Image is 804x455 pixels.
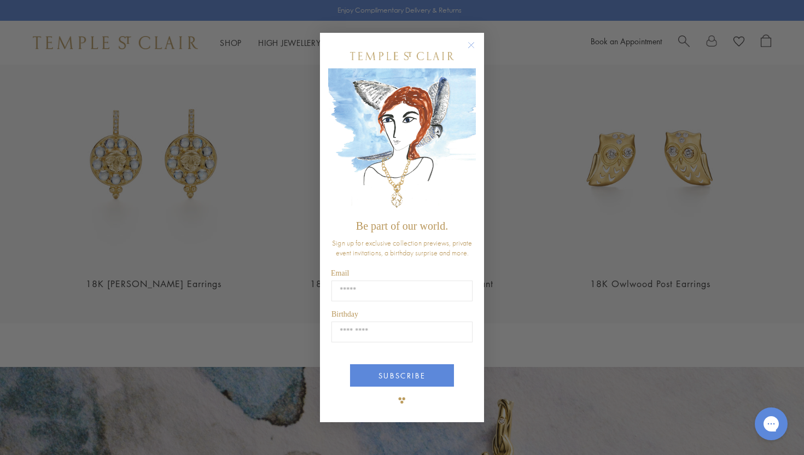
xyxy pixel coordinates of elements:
input: Email [331,281,473,301]
span: Email [331,269,349,277]
iframe: Gorgias live chat messenger [749,404,793,444]
span: Sign up for exclusive collection previews, private event invitations, a birthday surprise and more. [332,238,472,258]
span: Birthday [331,310,358,318]
button: Close dialog [470,44,483,57]
img: c4a9eb12-d91a-4d4a-8ee0-386386f4f338.jpeg [328,68,476,214]
span: Be part of our world. [356,220,448,232]
button: SUBSCRIBE [350,364,454,387]
img: Temple St. Clair [350,52,454,60]
img: TSC [391,389,413,411]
